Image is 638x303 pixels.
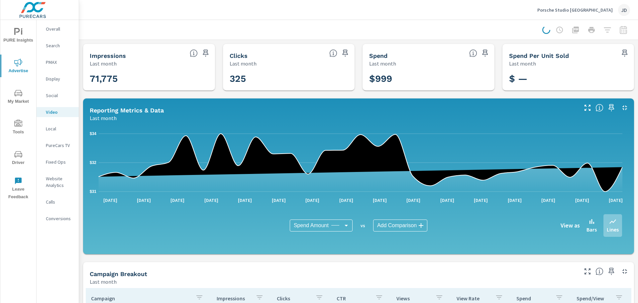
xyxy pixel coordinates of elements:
p: [DATE] [469,197,492,204]
span: The amount of money spent on advertising during the period. [469,49,477,57]
p: [DATE] [132,197,156,204]
span: Save this to your personalized report [619,48,630,59]
p: Views [396,295,430,302]
p: Clicks [277,295,310,302]
p: [DATE] [233,197,257,204]
p: Spend/View [577,295,610,302]
p: Last month [90,278,117,286]
p: [DATE] [368,197,391,204]
p: Impressions [217,295,250,302]
div: Conversions [37,214,79,224]
span: The number of times an ad was shown on your behalf. [190,49,198,57]
p: View Rate [457,295,490,302]
div: Add Comparison [373,220,427,231]
p: [DATE] [503,197,526,204]
p: [DATE] [537,197,560,204]
h5: Campaign Breakout [90,270,147,277]
p: [DATE] [99,197,122,204]
p: [DATE] [166,197,189,204]
h3: 71,775 [90,73,208,84]
span: Save this to your personalized report [480,48,490,59]
p: vs [353,223,373,228]
p: PMAX [46,59,73,66]
span: Leave Feedback [2,177,34,201]
p: Conversions [46,215,73,222]
h3: $ — [509,73,628,84]
h5: Clicks [230,52,248,59]
span: This is a summary of Video performance results by campaign. Each column can be sorted. [595,267,603,275]
p: Display [46,76,73,82]
button: Minimize Widget [619,266,630,277]
p: Last month [509,60,536,68]
div: Video [37,107,79,117]
h5: Spend [369,52,387,59]
div: Social [37,90,79,100]
span: Save this to your personalized report [200,48,211,59]
div: Local [37,124,79,134]
button: Make Fullscreen [582,266,593,277]
span: Save this to your personalized report [340,48,351,59]
span: Save this to your personalized report [606,102,617,113]
h3: $999 [369,73,488,84]
span: Driver [2,150,34,167]
h3: 325 [230,73,348,84]
p: CTR [337,295,370,302]
p: Website Analytics [46,175,73,189]
text: $31 [90,189,96,194]
span: Advertise [2,59,34,75]
button: Minimize Widget [619,102,630,113]
p: Bars [586,226,597,233]
div: nav menu [0,20,36,204]
div: Spend Amount [290,220,353,231]
p: [DATE] [402,197,425,204]
p: Social [46,92,73,99]
p: Last month [90,114,117,122]
div: Overall [37,24,79,34]
p: Fixed Ops [46,159,73,165]
text: $34 [90,131,96,136]
span: PURE Insights [2,28,34,44]
p: Last month [230,60,257,68]
span: The number of times an ad was clicked by a consumer. [329,49,337,57]
span: Save this to your personalized report [606,266,617,277]
div: Calls [37,197,79,207]
p: Porsche Studio [GEOGRAPHIC_DATA] [537,7,613,13]
h5: Reporting Metrics & Data [90,107,164,114]
span: Spend Amount [294,222,329,229]
p: [DATE] [301,197,324,204]
p: Campaign [91,295,190,302]
p: [DATE] [571,197,594,204]
p: [DATE] [436,197,459,204]
div: Search [37,41,79,51]
span: Understand Video data over time and see how metrics compare to each other. [595,104,603,112]
p: [DATE] [200,197,223,204]
p: Last month [369,60,396,68]
h6: View as [561,222,580,229]
button: Make Fullscreen [582,102,593,113]
p: Search [46,42,73,49]
p: Video [46,109,73,115]
div: Website Analytics [37,174,79,190]
p: [DATE] [267,197,290,204]
p: Local [46,125,73,132]
p: [DATE] [604,197,627,204]
div: Fixed Ops [37,157,79,167]
text: $32 [90,160,96,165]
div: PureCars TV [37,140,79,150]
div: JD [618,4,630,16]
p: PureCars TV [46,142,73,149]
h5: Impressions [90,52,126,59]
p: Overall [46,26,73,32]
div: Display [37,74,79,84]
p: Calls [46,199,73,205]
p: Spend [516,295,550,302]
p: [DATE] [335,197,358,204]
div: PMAX [37,57,79,67]
p: Last month [90,60,117,68]
p: Lines [607,226,619,233]
span: My Market [2,89,34,105]
span: Tools [2,120,34,136]
span: Add Comparison [377,222,417,229]
h5: Spend Per Unit Sold [509,52,569,59]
